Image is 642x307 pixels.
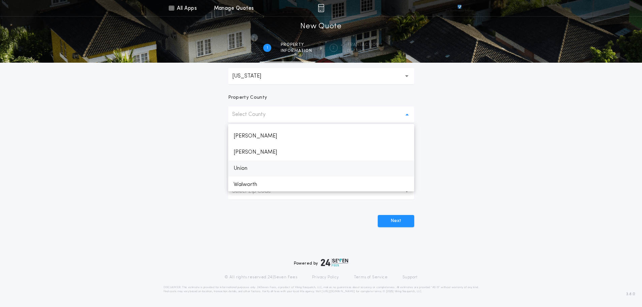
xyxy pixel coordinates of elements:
[321,258,348,267] img: logo
[347,48,379,54] span: details
[402,275,418,280] a: Support
[232,72,272,80] p: [US_STATE]
[228,128,414,144] p: [PERSON_NAME]
[224,275,297,280] p: © All rights reserved. 24|Seven Fees
[281,42,312,48] span: Property
[228,94,267,101] p: Property County
[228,183,414,199] button: Select Zip Code
[228,144,414,160] p: [PERSON_NAME]
[347,42,379,48] span: Transaction
[267,45,268,51] h2: 1
[318,4,324,12] img: img
[354,275,388,280] a: Terms of Service
[232,111,276,119] p: Select County
[228,160,414,177] p: Union
[228,124,414,191] ul: Select County
[228,106,414,123] button: Select County
[378,215,414,227] button: Next
[332,45,335,51] h2: 2
[163,285,479,294] p: DISCLAIMER: This estimate is provided for informational purposes only. 24|Seven Fees, a product o...
[322,290,355,293] a: [URL][DOMAIN_NAME]
[232,187,282,195] p: Select Zip Code
[228,68,414,84] button: [US_STATE]
[281,48,312,54] span: information
[228,177,414,193] p: Walworth
[300,21,341,32] h1: New Quote
[312,275,339,280] a: Privacy Policy
[626,291,635,297] span: 3.8.0
[445,5,473,11] img: vs-icon
[294,258,348,267] div: Powered by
